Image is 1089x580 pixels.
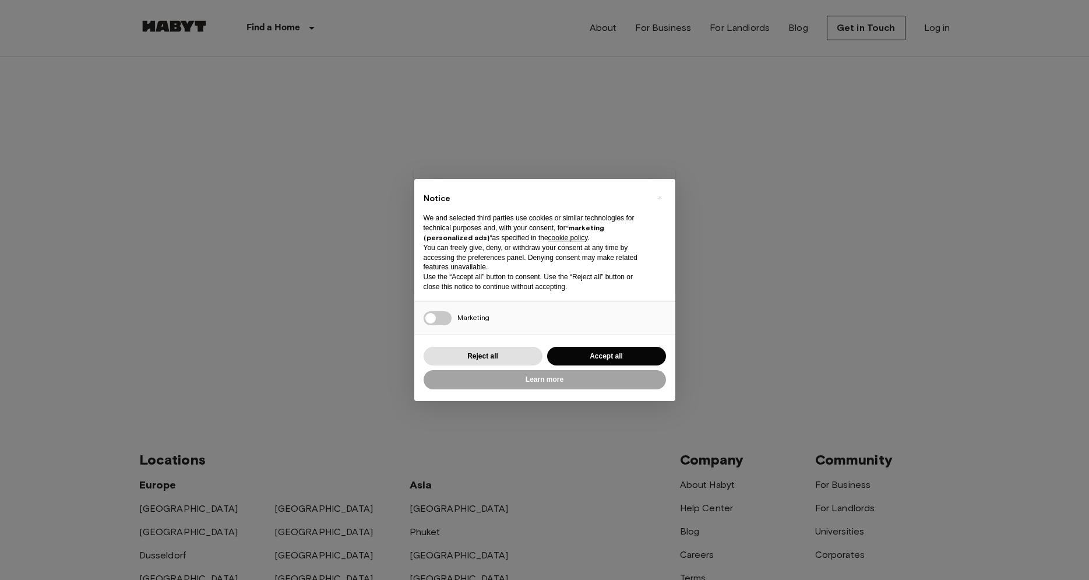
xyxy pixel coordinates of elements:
button: Close this notice [651,188,669,207]
p: Use the “Accept all” button to consent. Use the “Reject all” button or close this notice to conti... [424,272,647,292]
p: We and selected third parties use cookies or similar technologies for technical purposes and, wit... [424,213,647,242]
button: Reject all [424,347,542,366]
h2: Notice [424,193,647,205]
p: You can freely give, deny, or withdraw your consent at any time by accessing the preferences pane... [424,243,647,272]
strong: “marketing (personalized ads)” [424,223,604,242]
span: Marketing [457,313,489,322]
button: Learn more [424,370,666,389]
span: × [658,191,662,205]
a: cookie policy [548,234,588,242]
button: Accept all [547,347,666,366]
